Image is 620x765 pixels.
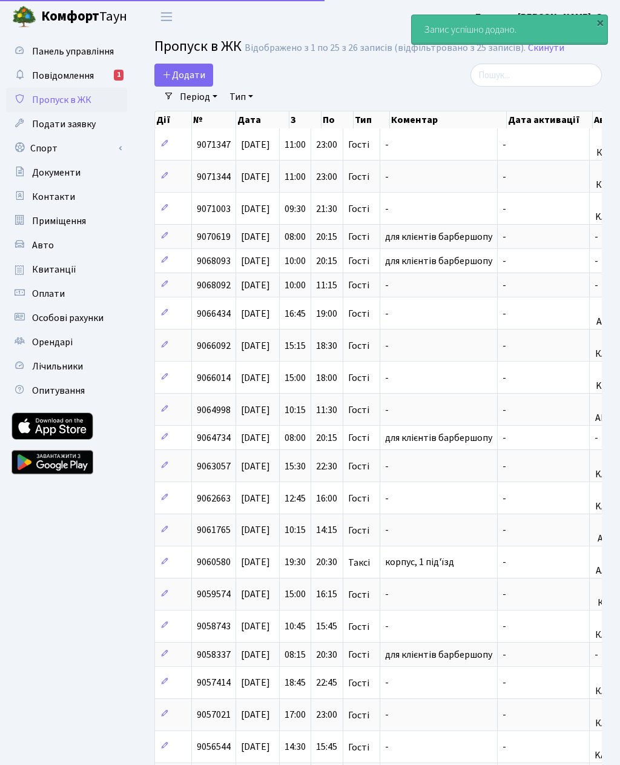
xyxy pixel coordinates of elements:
[385,170,389,184] span: -
[503,431,506,445] span: -
[32,239,54,252] span: Авто
[595,431,598,445] span: -
[197,170,231,184] span: 9071344
[197,339,231,353] span: 9066092
[241,138,270,151] span: [DATE]
[32,263,76,276] span: Квитанції
[348,373,369,383] span: Гості
[285,138,306,151] span: 11:00
[385,202,389,216] span: -
[241,254,270,268] span: [DATE]
[162,68,205,82] span: Додати
[285,339,306,353] span: 15:15
[285,431,306,445] span: 08:00
[285,254,306,268] span: 10:00
[348,140,369,150] span: Гості
[385,677,389,690] span: -
[289,111,322,128] th: З
[285,202,306,216] span: 09:30
[348,462,369,471] span: Гості
[151,7,182,27] button: Переключити навігацію
[197,279,231,292] span: 9068092
[12,5,36,29] img: logo.png
[197,648,231,661] span: 9058337
[6,257,127,282] a: Квитанції
[595,279,598,292] span: -
[348,494,369,503] span: Гості
[285,170,306,184] span: 11:00
[385,279,389,292] span: -
[503,460,506,473] span: -
[6,112,127,136] a: Подати заявку
[348,558,370,568] span: Таксі
[385,709,389,722] span: -
[316,170,337,184] span: 23:00
[385,524,389,537] span: -
[528,42,564,54] a: Скинути
[316,648,337,661] span: 20:30
[6,161,127,185] a: Документи
[348,743,369,752] span: Гості
[32,360,83,373] span: Лічильники
[348,590,369,600] span: Гості
[354,111,390,128] th: Тип
[316,620,337,634] span: 15:45
[197,307,231,320] span: 9066434
[503,556,506,569] span: -
[316,371,337,385] span: 18:00
[316,279,337,292] span: 11:15
[285,371,306,385] span: 15:00
[385,460,389,473] span: -
[197,254,231,268] span: 9068093
[32,311,104,325] span: Особові рахунки
[241,403,270,417] span: [DATE]
[316,709,337,722] span: 23:00
[285,709,306,722] span: 17:00
[241,524,270,537] span: [DATE]
[316,138,337,151] span: 23:00
[241,371,270,385] span: [DATE]
[197,138,231,151] span: 9071347
[316,431,337,445] span: 20:15
[32,118,96,131] span: Подати заявку
[197,230,231,243] span: 9070619
[316,524,337,537] span: 14:15
[348,650,369,660] span: Гості
[385,307,389,320] span: -
[470,64,602,87] input: Пошук...
[316,230,337,243] span: 20:15
[385,230,492,243] span: для клієнтів барбершопу
[503,230,506,243] span: -
[285,588,306,601] span: 15:00
[594,16,606,28] div: ×
[503,138,506,151] span: -
[197,709,231,722] span: 9057021
[241,741,270,754] span: [DATE]
[316,254,337,268] span: 20:15
[155,111,192,128] th: Дії
[348,280,369,290] span: Гості
[348,204,369,214] span: Гості
[507,111,593,128] th: Дата активації
[241,556,270,569] span: [DATE]
[316,492,337,505] span: 16:00
[241,460,270,473] span: [DATE]
[6,282,127,306] a: Оплати
[503,620,506,634] span: -
[385,620,389,634] span: -
[316,403,337,417] span: 11:30
[385,492,389,505] span: -
[6,306,127,330] a: Особові рахунки
[385,431,492,445] span: для клієнтів барбершопу
[348,341,369,351] span: Гості
[197,403,231,417] span: 9064998
[285,460,306,473] span: 15:30
[348,172,369,182] span: Гості
[285,677,306,690] span: 18:45
[503,279,506,292] span: -
[241,170,270,184] span: [DATE]
[245,42,526,54] div: Відображено з 1 по 25 з 26 записів (відфільтровано з 25 записів).
[241,202,270,216] span: [DATE]
[236,111,290,128] th: Дата
[595,648,598,661] span: -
